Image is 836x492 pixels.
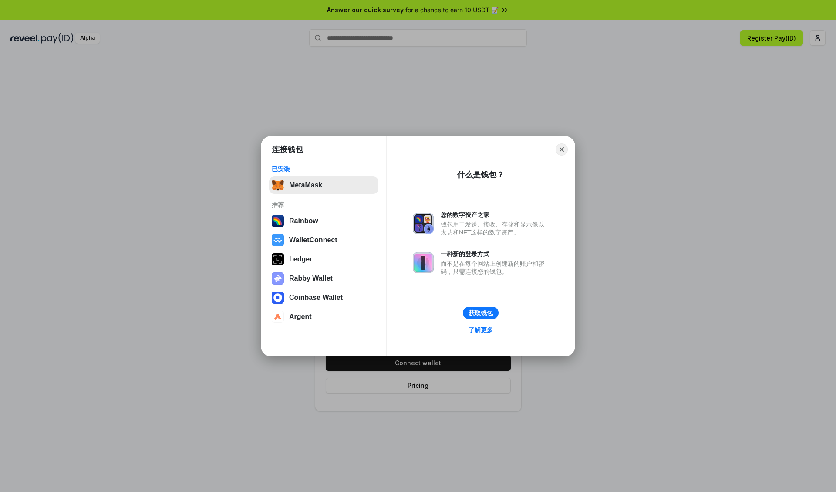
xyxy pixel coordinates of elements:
[269,270,378,287] button: Rabby Wallet
[272,234,284,246] img: svg+xml,%3Csvg%20width%3D%2228%22%20height%3D%2228%22%20viewBox%3D%220%200%2028%2028%22%20fill%3D...
[289,217,318,225] div: Rainbow
[457,170,504,180] div: 什么是钱包？
[289,181,322,189] div: MetaMask
[469,309,493,317] div: 获取钱包
[441,221,549,236] div: 钱包用于发送、接收、存储和显示像以太坊和NFT这样的数字资产。
[441,211,549,219] div: 您的数字资产之家
[289,236,337,244] div: WalletConnect
[272,165,376,173] div: 已安装
[272,253,284,265] img: svg+xml,%3Csvg%20xmlns%3D%22http%3A%2F%2Fwww.w3.org%2F2000%2Fsvg%22%20width%3D%2228%22%20height%3...
[441,250,549,258] div: 一种新的登录方式
[272,292,284,304] img: svg+xml,%3Csvg%20width%3D%2228%22%20height%3D%2228%22%20viewBox%3D%220%200%2028%2028%22%20fill%3D...
[289,255,312,263] div: Ledger
[269,308,378,326] button: Argent
[289,275,333,282] div: Rabby Wallet
[413,252,434,273] img: svg+xml,%3Csvg%20xmlns%3D%22http%3A%2F%2Fwww.w3.org%2F2000%2Fsvg%22%20fill%3D%22none%22%20viewBox...
[441,260,549,275] div: 而不是在每个网站上创建新的账户和密码，只需连接您的钱包。
[272,144,303,155] h1: 连接钱包
[269,212,378,230] button: Rainbow
[269,176,378,194] button: MetaMask
[463,307,499,319] button: 获取钱包
[272,215,284,227] img: svg+xml,%3Csvg%20width%3D%22120%22%20height%3D%22120%22%20viewBox%3D%220%200%20120%20120%22%20fil...
[272,201,376,209] div: 推荐
[289,313,312,321] div: Argent
[272,272,284,285] img: svg+xml,%3Csvg%20xmlns%3D%22http%3A%2F%2Fwww.w3.org%2F2000%2Fsvg%22%20fill%3D%22none%22%20viewBox...
[289,294,343,302] div: Coinbase Wallet
[272,179,284,191] img: svg+xml,%3Csvg%20fill%3D%22none%22%20height%3D%2233%22%20viewBox%3D%220%200%2035%2033%22%20width%...
[269,231,378,249] button: WalletConnect
[463,324,498,336] a: 了解更多
[272,311,284,323] img: svg+xml,%3Csvg%20width%3D%2228%22%20height%3D%2228%22%20viewBox%3D%220%200%2028%2028%22%20fill%3D...
[269,251,378,268] button: Ledger
[413,213,434,234] img: svg+xml,%3Csvg%20xmlns%3D%22http%3A%2F%2Fwww.w3.org%2F2000%2Fsvg%22%20fill%3D%22none%22%20viewBox...
[269,289,378,306] button: Coinbase Wallet
[469,326,493,334] div: 了解更多
[556,143,568,156] button: Close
